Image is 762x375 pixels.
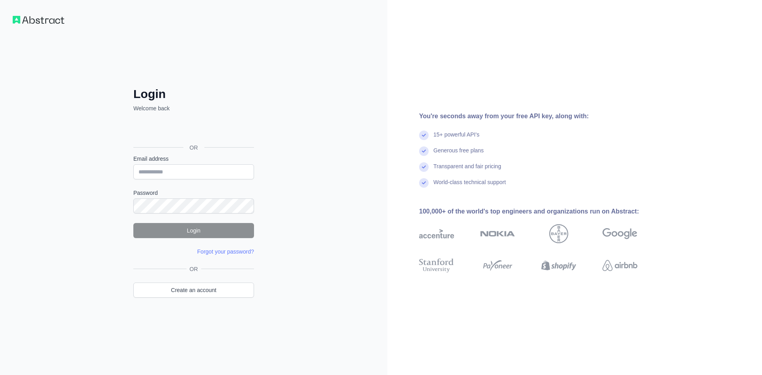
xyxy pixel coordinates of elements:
[480,224,515,243] img: nokia
[433,162,501,178] div: Transparent and fair pricing
[549,224,568,243] img: bayer
[541,257,576,274] img: shopify
[183,144,204,152] span: OR
[187,265,201,273] span: OR
[133,223,254,238] button: Login
[419,146,429,156] img: check mark
[129,121,256,138] iframe: Sign in with Google Button
[419,224,454,243] img: accenture
[433,178,506,194] div: World-class technical support
[133,189,254,197] label: Password
[133,87,254,101] h2: Login
[602,224,637,243] img: google
[419,162,429,172] img: check mark
[133,104,254,112] p: Welcome back
[13,16,64,24] img: Workflow
[433,131,479,146] div: 15+ powerful API's
[419,178,429,188] img: check mark
[197,248,254,255] a: Forgot your password?
[419,112,663,121] div: You're seconds away from your free API key, along with:
[433,146,484,162] div: Generous free plans
[419,257,454,274] img: stanford university
[602,257,637,274] img: airbnb
[133,155,254,163] label: Email address
[419,207,663,216] div: 100,000+ of the world's top engineers and organizations run on Abstract:
[480,257,515,274] img: payoneer
[133,283,254,298] a: Create an account
[419,131,429,140] img: check mark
